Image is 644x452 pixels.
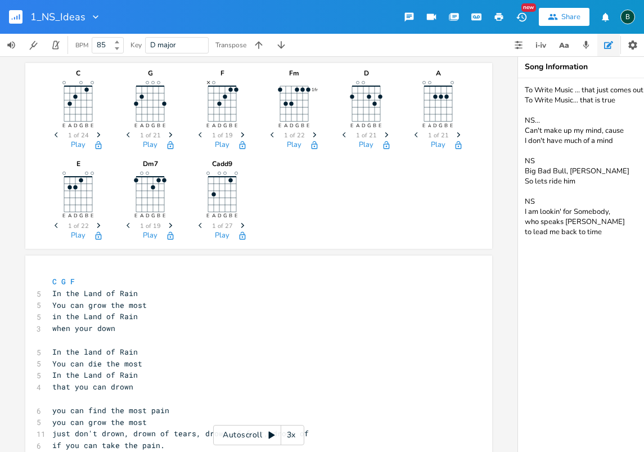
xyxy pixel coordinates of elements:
text: B [301,122,304,129]
text: G [223,213,227,220]
span: You can grow the most [52,300,147,310]
div: 3x [281,425,301,445]
text: E [451,122,453,129]
div: F [194,70,250,77]
text: E [62,213,65,220]
span: 1 of 24 [68,132,89,138]
text: B [157,213,160,220]
text: E [206,122,209,129]
button: B [620,4,635,30]
span: when your down [52,323,115,333]
div: A [410,70,466,77]
span: you can find the most pain [52,405,169,415]
div: Transpose [215,42,246,48]
text: G [295,122,299,129]
text: E [235,122,237,129]
text: B [229,213,232,220]
div: Cadd9 [194,160,250,167]
text: G [367,122,371,129]
text: A [428,122,432,129]
text: E [422,122,425,129]
text: G [151,213,155,220]
button: New [510,7,533,27]
div: Key [130,42,142,48]
div: Share [561,12,580,22]
text: E [307,122,309,129]
div: Dm7 [122,160,178,167]
span: F [70,276,75,287]
text: B [229,122,232,129]
span: You can die the most [52,359,142,369]
div: C [50,70,106,77]
span: In the Land of Rain [52,370,138,380]
button: Play [143,141,157,150]
span: 1 of 27 [212,223,233,229]
span: 1 of 19 [140,223,161,229]
span: 1 of 19 [212,132,233,138]
div: BruCe [620,10,635,24]
button: Play [71,141,85,150]
text: A [68,213,72,220]
span: 1_NS_Ideas [30,12,85,22]
text: 1fr [312,87,318,93]
text: D [290,122,294,129]
span: D major [150,40,176,50]
button: Play [215,141,229,150]
text: A [284,122,288,129]
text: E [350,122,353,129]
text: D [74,213,78,220]
text: A [140,213,144,220]
span: C [52,276,57,287]
button: Play [287,141,301,150]
text: G [79,213,83,220]
span: 1 of 22 [68,223,89,229]
text: D [434,122,438,129]
text: A [212,213,216,220]
span: you can grow the most [52,417,147,427]
span: in the Land of Rain [52,311,138,321]
text: × [206,78,210,87]
text: E [134,213,137,220]
div: Fm [266,70,322,77]
text: E [91,122,93,129]
text: G [439,122,443,129]
text: D [218,122,222,129]
text: A [68,122,72,129]
text: E [235,213,237,220]
span: In the land of Rain [52,347,138,357]
text: A [356,122,360,129]
span: 1 of 22 [284,132,305,138]
text: E [163,213,165,220]
button: Play [359,141,373,150]
div: E [50,160,106,167]
text: E [206,213,209,220]
span: if you can take the pain. [52,440,165,450]
text: B [373,122,376,129]
text: B [445,122,448,129]
div: D [338,70,394,77]
div: BPM [75,42,88,48]
span: 1 of 21 [356,132,377,138]
text: E [163,122,165,129]
text: E [91,213,93,220]
text: D [74,122,78,129]
span: G [61,276,66,287]
button: Play [431,141,445,150]
button: Play [215,231,229,241]
text: B [85,122,88,129]
text: E [278,122,281,129]
text: G [151,122,155,129]
div: New [521,3,536,12]
text: G [79,122,83,129]
button: Share [539,8,589,26]
span: 1 of 21 [428,132,449,138]
div: G [122,70,178,77]
span: In the Land of Rain [52,288,138,298]
span: that you can drown [52,382,133,392]
text: B [85,213,88,220]
span: just don't drown, drown of tears, drown of fear, drown of [52,428,309,438]
text: D [218,213,222,220]
button: Play [71,231,85,241]
text: A [140,122,144,129]
div: Autoscroll [213,425,304,445]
